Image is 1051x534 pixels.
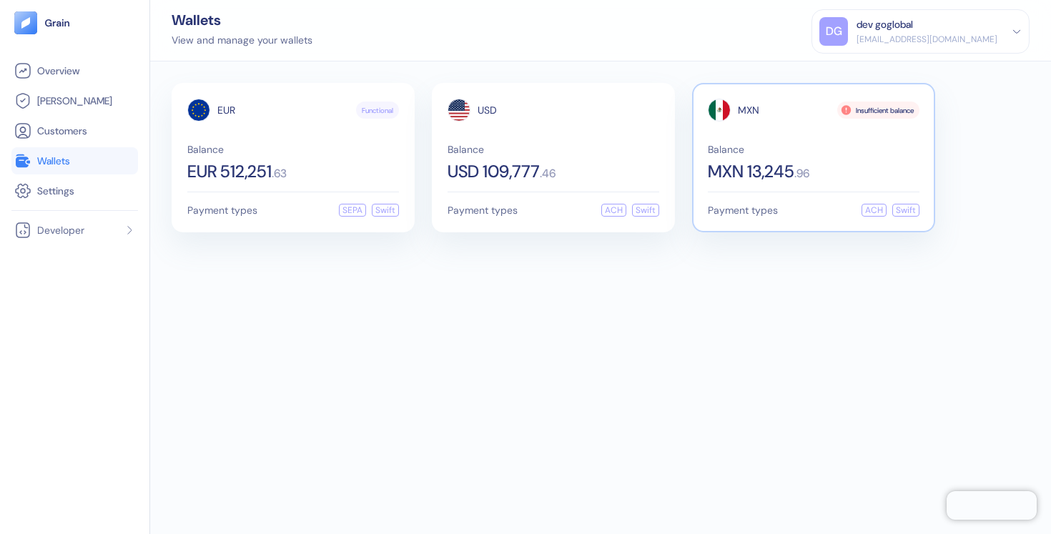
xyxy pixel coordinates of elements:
span: MXN 13,245 [708,163,794,180]
img: logo-tablet-V2.svg [14,11,37,34]
iframe: Chatra live chat [947,491,1037,520]
span: USD [478,105,497,115]
a: Settings [14,182,135,199]
div: View and manage your wallets [172,33,312,48]
span: Settings [37,184,74,198]
span: . 46 [540,168,556,179]
span: Balance [187,144,399,154]
a: [PERSON_NAME] [14,92,135,109]
div: Swift [372,204,399,217]
a: Customers [14,122,135,139]
div: DG [819,17,848,46]
span: Payment types [187,205,257,215]
div: ACH [601,204,626,217]
div: dev goglobal [857,17,913,32]
img: logo [44,18,71,28]
span: MXN [738,105,759,115]
span: Overview [37,64,79,78]
div: ACH [862,204,887,217]
span: Functional [362,105,393,116]
span: Balance [708,144,919,154]
span: [PERSON_NAME] [37,94,112,108]
span: Wallets [37,154,70,168]
a: Overview [14,62,135,79]
div: Swift [632,204,659,217]
span: Developer [37,223,84,237]
div: [EMAIL_ADDRESS][DOMAIN_NAME] [857,33,997,46]
div: Wallets [172,13,312,27]
span: Payment types [448,205,518,215]
span: . 63 [272,168,287,179]
a: Wallets [14,152,135,169]
span: Balance [448,144,659,154]
span: Customers [37,124,87,138]
span: EUR [217,105,235,115]
span: Payment types [708,205,778,215]
div: Insufficient balance [837,102,919,119]
div: SEPA [339,204,366,217]
div: Swift [892,204,919,217]
span: . 96 [794,168,809,179]
span: USD 109,777 [448,163,540,180]
span: EUR 512,251 [187,163,272,180]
